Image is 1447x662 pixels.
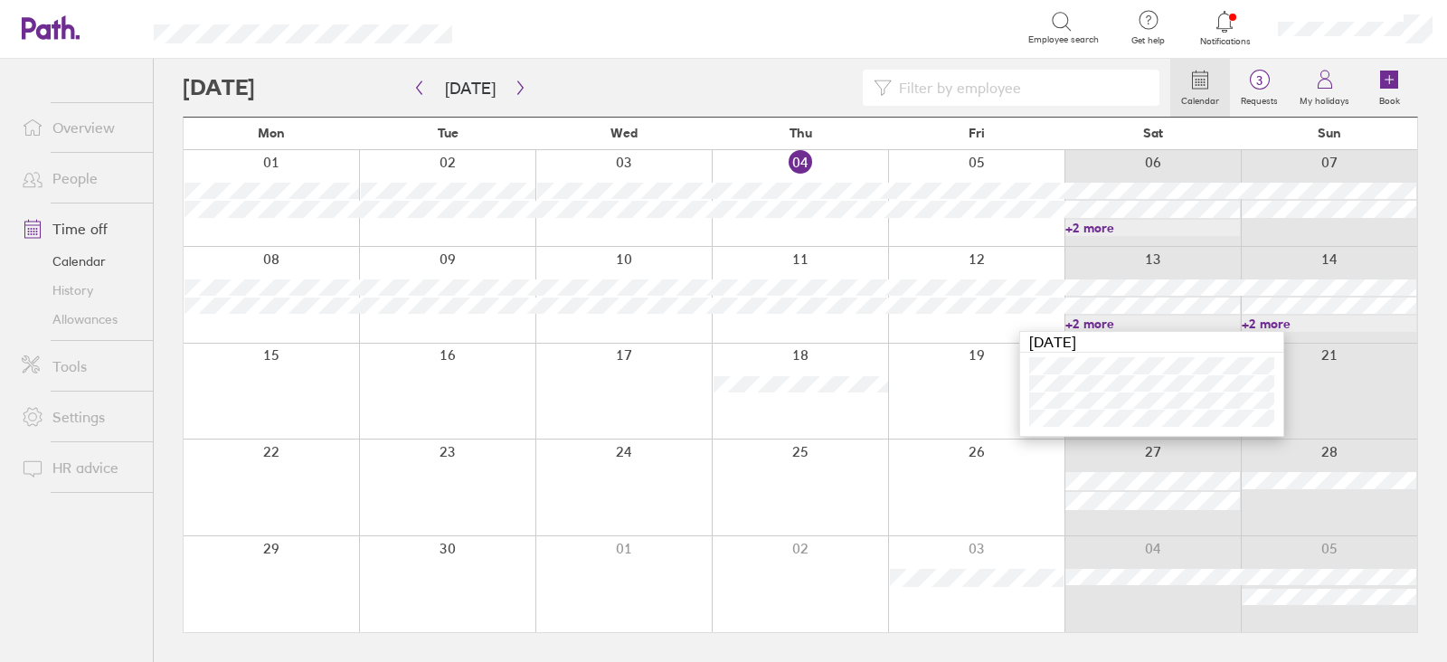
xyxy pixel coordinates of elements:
span: Tue [438,126,459,140]
div: [DATE] [1020,332,1283,353]
span: Get help [1119,35,1177,46]
span: Wed [610,126,638,140]
a: Allowances [7,305,153,334]
span: Sat [1143,126,1163,140]
span: 3 [1230,73,1289,88]
label: Book [1368,90,1411,107]
a: Calendar [1170,59,1230,117]
span: Employee search [1028,34,1099,45]
button: [DATE] [430,73,510,103]
a: HR advice [7,449,153,486]
div: Search [501,19,547,35]
span: Fri [969,126,985,140]
a: Tools [7,348,153,384]
a: Book [1360,59,1418,117]
a: +2 more [1242,316,1416,332]
a: 3Requests [1230,59,1289,117]
span: Thu [790,126,812,140]
span: Sun [1318,126,1341,140]
label: Calendar [1170,90,1230,107]
a: Notifications [1196,9,1254,47]
span: Notifications [1196,36,1254,47]
a: +2 more [1065,220,1240,236]
input: Filter by employee [892,71,1149,105]
label: Requests [1230,90,1289,107]
a: History [7,276,153,305]
a: Overview [7,109,153,146]
a: People [7,160,153,196]
a: Calendar [7,247,153,276]
a: Settings [7,399,153,435]
span: Mon [258,126,285,140]
a: +2 more [1065,316,1240,332]
a: Time off [7,211,153,247]
a: My holidays [1289,59,1360,117]
label: My holidays [1289,90,1360,107]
